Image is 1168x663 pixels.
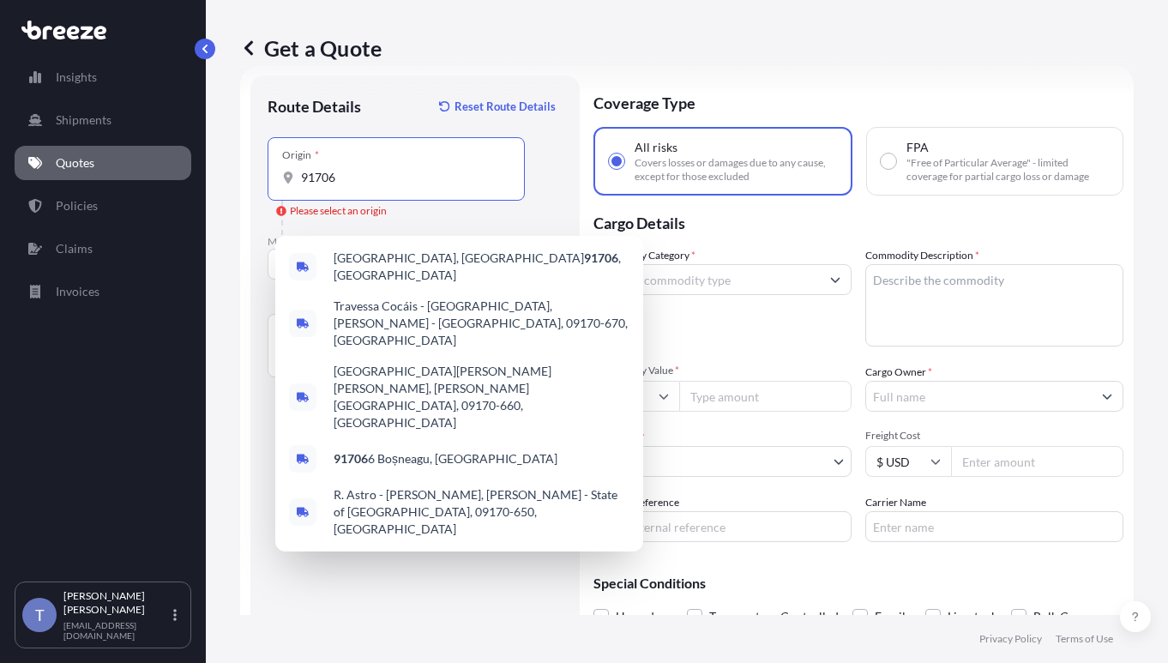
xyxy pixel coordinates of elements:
[1092,381,1123,412] button: Show suggestions
[35,606,45,624] span: T
[593,247,695,264] label: Commodity Category
[709,604,839,630] span: Temperature Controlled
[56,197,98,214] p: Policies
[865,247,979,264] label: Commodity Description
[865,494,926,511] label: Carrier Name
[865,364,932,381] label: Cargo Owner
[334,363,629,431] span: [GEOGRAPHIC_DATA][PERSON_NAME][PERSON_NAME], [PERSON_NAME][GEOGRAPHIC_DATA], 09170-660, [GEOGRAPH...
[334,450,557,467] span: 6 Boșneagu, [GEOGRAPHIC_DATA]
[979,632,1042,646] p: Privacy Policy
[875,604,912,630] span: Fragile
[455,98,556,115] p: Reset Route Details
[268,235,563,249] p: Main transport mode
[584,250,618,265] b: 91706
[906,156,1109,184] span: "Free of Particular Average" - limited coverage for partial cargo loss or damage
[63,620,170,641] p: [EMAIL_ADDRESS][DOMAIN_NAME]
[334,451,368,466] b: 91706
[334,250,629,284] span: [GEOGRAPHIC_DATA], [GEOGRAPHIC_DATA] , [GEOGRAPHIC_DATA]
[593,196,1123,247] p: Cargo Details
[56,112,111,129] p: Shipments
[1056,632,1113,646] p: Terms of Use
[948,604,997,630] span: Livestock
[56,154,94,172] p: Quotes
[593,364,852,377] span: Commodity Value
[275,236,643,551] div: Show suggestions
[301,169,503,186] input: Origin
[334,298,629,349] span: Travessa Cocáis - [GEOGRAPHIC_DATA], [PERSON_NAME] - [GEOGRAPHIC_DATA], 09170-670, [GEOGRAPHIC_DATA]
[616,604,673,630] span: Hazardous
[56,283,99,300] p: Invoices
[56,69,97,86] p: Insights
[593,576,1123,590] p: Special Conditions
[951,446,1123,477] input: Enter amount
[56,240,93,257] p: Claims
[268,249,388,280] button: Select transport
[268,96,361,117] p: Route Details
[865,511,1123,542] input: Enter name
[63,589,170,617] p: [PERSON_NAME] [PERSON_NAME]
[276,202,387,220] div: Please select an origin
[865,429,1123,443] span: Freight Cost
[594,264,820,295] input: Select a commodity type
[866,381,1092,412] input: Full name
[593,75,1123,127] p: Coverage Type
[1033,604,1093,630] span: Bulk Cargo
[635,156,837,184] span: Covers losses or damages due to any cause, except for those excluded
[334,486,629,538] span: R. Astro - [PERSON_NAME], [PERSON_NAME] - State of [GEOGRAPHIC_DATA], 09170-650, [GEOGRAPHIC_DATA]
[240,34,382,62] p: Get a Quote
[906,139,929,156] span: FPA
[679,381,852,412] input: Type amount
[820,264,851,295] button: Show suggestions
[635,139,677,156] span: All risks
[593,511,852,542] input: Your internal reference
[282,148,319,162] div: Origin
